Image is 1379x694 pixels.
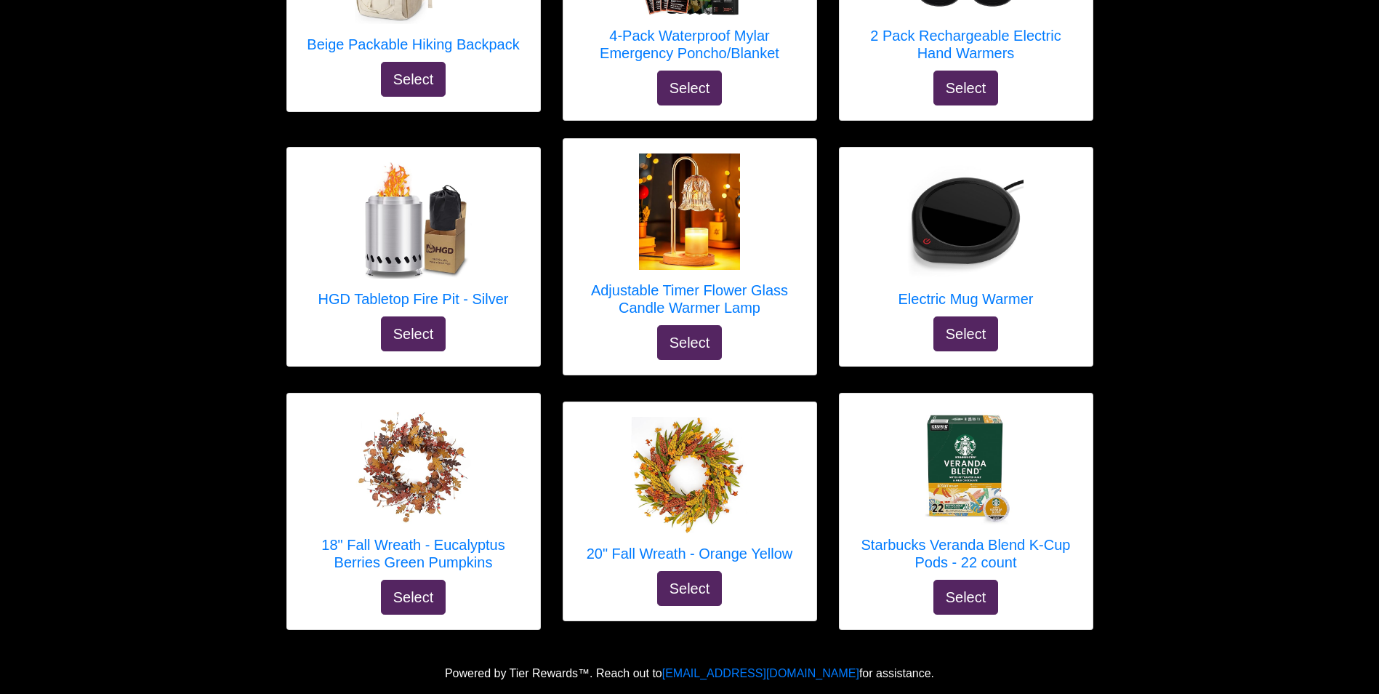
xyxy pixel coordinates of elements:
img: HGD Tabletop Fire Pit - Silver [355,162,472,279]
h5: 2 Pack Rechargeable Electric Hand Warmers [854,27,1078,62]
h5: Adjustable Timer Flower Glass Candle Warmer Lamp [578,282,802,316]
a: Starbucks Veranda Blend K-Cup Pods - 22 count Starbucks Veranda Blend K-Cup Pods - 22 count [854,408,1078,580]
h5: 4-Pack Waterproof Mylar Emergency Poncho/Blanket [578,27,802,62]
h5: HGD Tabletop Fire Pit - Silver [318,290,509,308]
button: Select [933,71,999,105]
button: Select [657,325,723,360]
h5: 18" Fall Wreath - Eucalyptus Berries Green Pumpkins [302,536,526,571]
button: Select [933,316,999,351]
img: 20" Fall Wreath - Orange Yellow [631,417,747,533]
h5: Starbucks Veranda Blend K-Cup Pods - 22 count [854,536,1078,571]
span: Powered by Tier Rewards™. Reach out to for assistance. [445,667,934,679]
a: [EMAIL_ADDRESS][DOMAIN_NAME] [662,667,859,679]
img: Adjustable Timer Flower Glass Candle Warmer Lamp [632,153,748,270]
button: Select [381,580,446,615]
img: Starbucks Veranda Blend K-Cup Pods - 22 count [908,408,1024,525]
button: Select [657,71,723,105]
a: 18" Fall Wreath - Eucalyptus Berries Green Pumpkins 18" Fall Wreath - Eucalyptus Berries Green Pu... [302,408,526,580]
button: Select [657,571,723,606]
a: Electric Mug Warmer Electric Mug Warmer [898,162,1034,316]
button: Select [933,580,999,615]
h5: 20" Fall Wreath - Orange Yellow [587,545,793,562]
img: 18" Fall Wreath - Eucalyptus Berries Green Pumpkins [355,408,472,525]
a: Adjustable Timer Flower Glass Candle Warmer Lamp Adjustable Timer Flower Glass Candle Warmer Lamp [578,153,802,325]
h5: Beige Packable Hiking Backpack [307,36,519,53]
a: 20" Fall Wreath - Orange Yellow 20" Fall Wreath - Orange Yellow [587,417,793,571]
button: Select [381,316,446,351]
button: Select [381,62,446,97]
a: HGD Tabletop Fire Pit - Silver HGD Tabletop Fire Pit - Silver [318,162,509,316]
h5: Electric Mug Warmer [898,290,1034,308]
img: Electric Mug Warmer [907,162,1024,279]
